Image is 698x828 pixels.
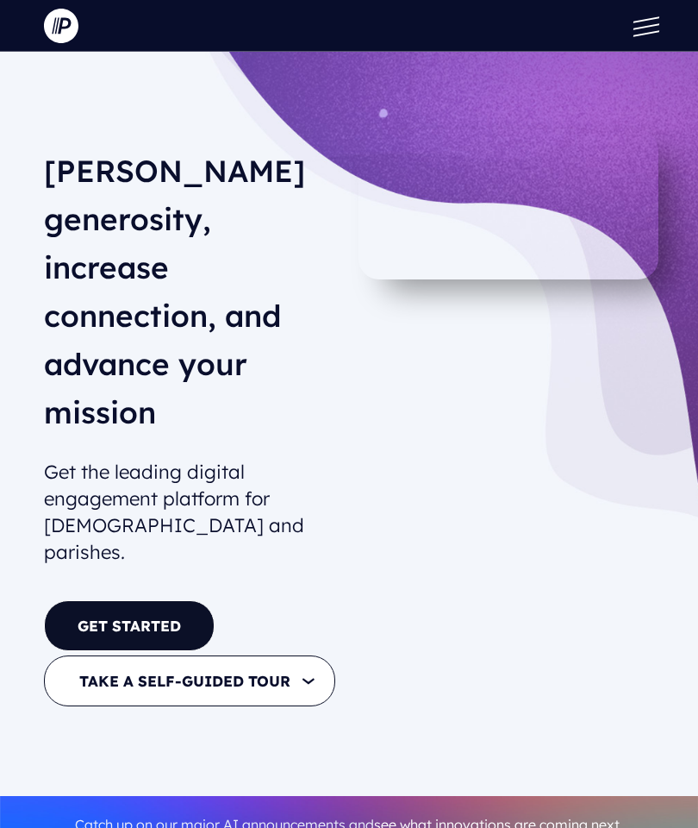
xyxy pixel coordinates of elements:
[44,655,335,706] button: TAKE A SELF-GUIDED TOUR
[44,147,335,450] h1: [PERSON_NAME] generosity, increase connection, and advance your mission
[44,452,335,572] h2: Get the leading digital engagement platform for [DEMOGRAPHIC_DATA] and parishes.
[44,600,215,651] a: GET STARTED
